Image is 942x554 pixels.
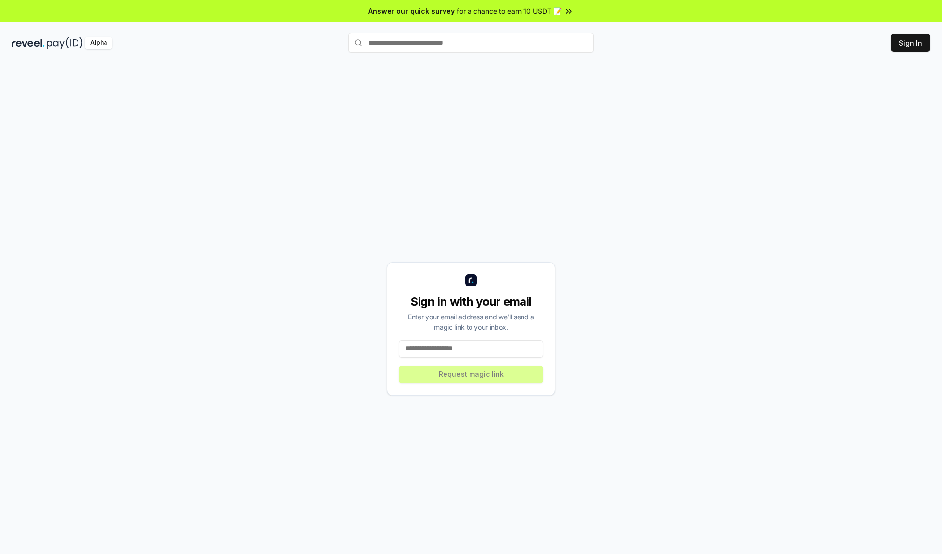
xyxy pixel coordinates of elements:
div: Sign in with your email [399,294,543,310]
img: logo_small [465,274,477,286]
div: Enter your email address and we’ll send a magic link to your inbox. [399,312,543,332]
div: Alpha [85,37,112,49]
img: pay_id [47,37,83,49]
img: reveel_dark [12,37,45,49]
span: Answer our quick survey [368,6,455,16]
span: for a chance to earn 10 USDT 📝 [457,6,562,16]
button: Sign In [891,34,930,52]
